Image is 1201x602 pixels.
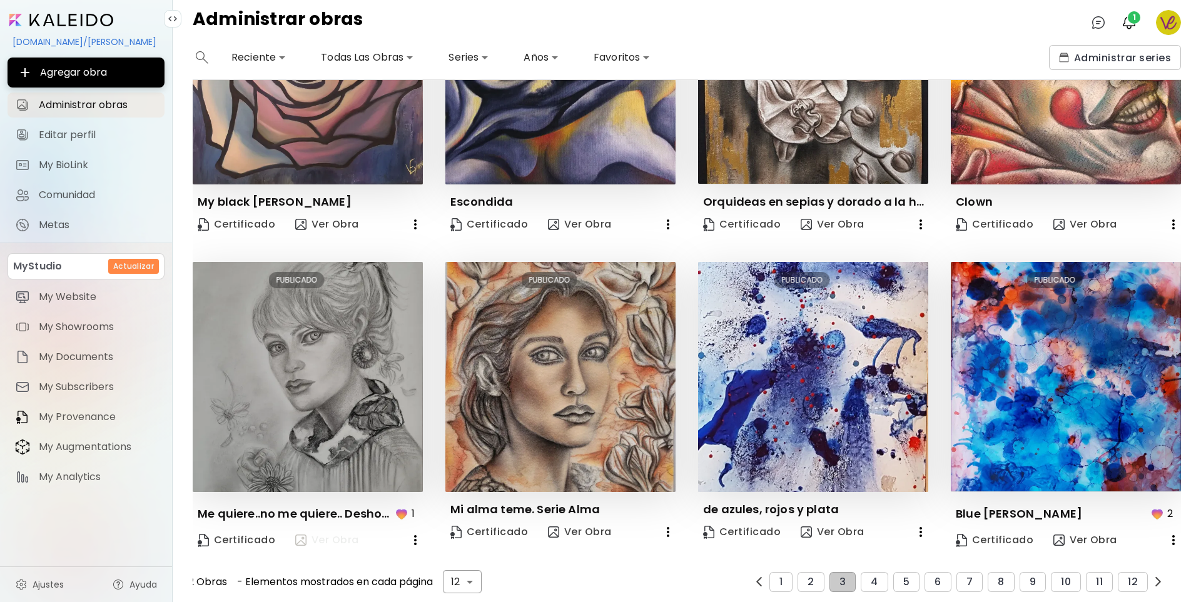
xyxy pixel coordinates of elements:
button: 5 [893,572,920,592]
span: Comunidad [39,189,157,201]
span: My Website [39,291,157,303]
span: My Documents [39,351,157,363]
div: PUBLICADO [774,272,830,288]
button: bellIcon1 [1118,12,1140,33]
span: 9 [1030,576,1036,588]
img: view-art [801,219,812,230]
span: 2 [808,576,814,588]
a: CertificateCertificado [445,212,533,237]
a: itemMy Website [8,284,165,309]
a: itemMy Provenance [8,404,165,429]
span: Ver Obra [295,533,359,547]
img: prev [1153,577,1163,586]
a: CertificateCertificado [193,528,280,553]
img: bellIcon [1122,15,1137,30]
span: 10 [1061,576,1071,588]
span: My Analytics [39,471,157,483]
a: Ajustes [8,572,71,597]
button: view-artVer Obra [543,212,617,237]
span: Certificado [198,218,275,231]
img: item [15,319,30,334]
img: thumbnail [698,262,928,492]
img: settings [15,578,28,591]
div: 12 [443,570,482,593]
span: Editar perfil [39,129,157,141]
img: Comunidad icon [15,188,30,203]
span: - Elementos mostrados en cada página [237,576,433,588]
img: Certificate [956,218,967,231]
a: Administrar obras iconAdministrar obras [8,93,165,118]
p: de azules, rojos y plata [703,502,839,517]
p: Me quiere..no me quiere.. Deshojando la [PERSON_NAME] | Serie Alma [198,506,391,521]
div: Favoritos [589,48,655,68]
span: Ver Obra [548,218,612,231]
button: view-artVer Obra [796,212,869,237]
a: completeMetas iconMetas [8,213,165,238]
span: Ver Obra [1053,533,1117,547]
a: CertificateCertificado [193,212,280,237]
span: Certificado [703,525,781,539]
a: CertificateCertificado [445,519,533,544]
img: thumbnail [193,262,423,492]
span: My BioLink [39,159,157,171]
button: view-artVer Obra [543,519,617,544]
div: PUBLICADO [1027,272,1083,288]
a: Comunidad iconComunidad [8,183,165,208]
button: favorites2 [1147,502,1181,525]
button: view-artVer Obra [1048,528,1122,553]
a: Ayuda [104,572,165,597]
button: view-artVer Obra [796,519,869,544]
button: collectionsAdministrar series [1049,45,1181,70]
img: view-art [548,219,559,230]
img: Certificate [450,218,462,231]
button: 11 [1086,572,1113,592]
button: search [193,45,211,70]
button: favorites1 [391,502,423,525]
span: My Showrooms [39,321,157,333]
p: Mi alma teme. Serie Alma [450,502,600,517]
img: search [196,51,208,64]
img: Certificate [703,526,714,539]
img: view-art [1053,534,1065,546]
span: My Augmentations [39,441,157,453]
img: prev [754,577,764,586]
button: 1 [769,572,793,592]
div: Todas Las Obras [316,48,418,68]
img: Certificate [198,534,209,547]
span: Certificado [198,533,275,547]
img: item [15,289,30,304]
span: 3 [839,576,846,588]
img: item [15,439,30,455]
span: Ver Obra [801,218,864,231]
h4: Administrar obras [193,10,363,35]
button: 9 [1020,572,1046,592]
span: My Provenance [39,411,157,423]
button: 2 [798,572,824,592]
img: view-art [1053,219,1065,230]
img: Editar perfil icon [15,128,30,143]
h6: Actualizar [113,261,154,272]
a: completeMy BioLink iconMy BioLink [8,153,165,178]
span: Certificado [450,525,528,539]
span: Agregar obra [18,65,155,80]
span: 1 [779,576,783,588]
span: 12 [1128,576,1138,588]
button: view-artVer Obra [290,212,364,237]
div: Reciente [226,48,291,68]
span: Administrar obras [39,99,157,111]
p: MyStudio [13,259,62,274]
span: 11 [1096,576,1103,588]
button: view-artVer Obra [290,528,364,553]
button: Agregar obra [8,58,165,88]
span: 6 [935,576,941,588]
span: 4 [871,576,878,588]
a: itemMy Analytics [8,464,165,489]
img: Certificate [198,218,209,231]
span: 1 [1128,11,1140,24]
img: Certificate [450,526,462,539]
span: Ver Obra [548,525,612,539]
button: 8 [988,572,1014,592]
button: 6 [925,572,951,592]
span: Administrar series [1059,51,1171,64]
a: CertificateCertificado [698,519,786,544]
